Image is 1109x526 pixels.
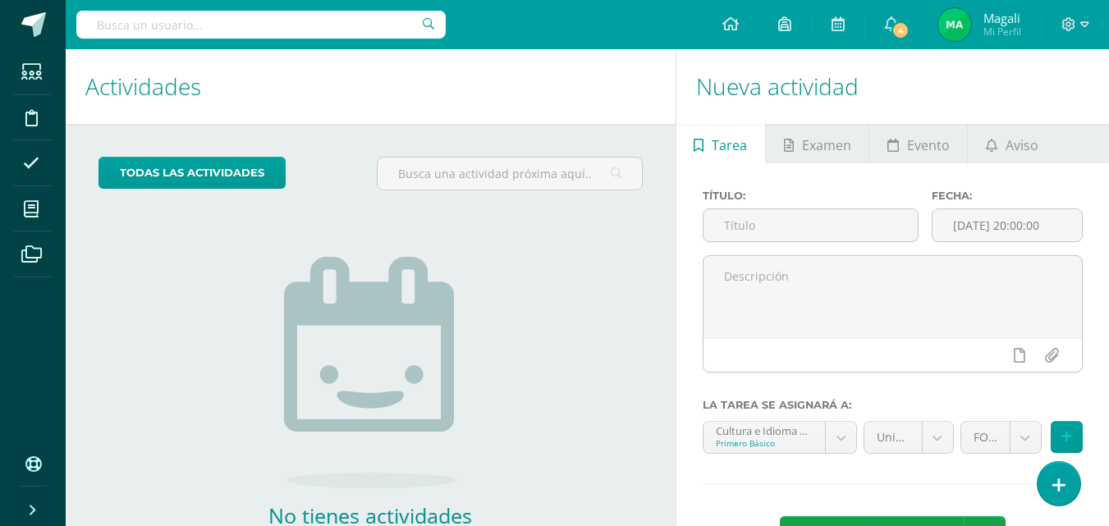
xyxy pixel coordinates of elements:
[716,437,813,449] div: Primero Básico
[284,257,456,488] img: no_activities.png
[85,49,656,124] h1: Actividades
[99,157,286,189] a: todas las Actividades
[869,124,967,163] a: Evento
[974,422,997,453] span: FORMATIVO (60.0%)
[378,158,641,190] input: Busca una actividad próxima aquí...
[891,21,910,39] span: 4
[802,126,851,165] span: Examen
[1006,126,1038,165] span: Aviso
[703,190,919,202] label: Título:
[696,49,1089,124] h1: Nueva actividad
[983,10,1021,26] span: Magali
[933,209,1082,241] input: Fecha de entrega
[703,399,1083,411] label: La tarea se asignará a:
[968,124,1056,163] a: Aviso
[712,126,747,165] span: Tarea
[877,422,910,453] span: Unidad 4
[932,190,1083,202] label: Fecha:
[716,422,813,437] div: Cultura e Idioma Maya, Garífuna o Xinca 'A'
[961,422,1041,453] a: FORMATIVO (60.0%)
[938,8,971,41] img: 05f3b83f3a33b31b9838db5ae9964073.png
[983,25,1021,39] span: Mi Perfil
[676,124,765,163] a: Tarea
[864,422,953,453] a: Unidad 4
[76,11,446,39] input: Busca un usuario...
[703,422,856,453] a: Cultura e Idioma Maya, Garífuna o Xinca 'A'Primero Básico
[766,124,868,163] a: Examen
[907,126,950,165] span: Evento
[703,209,919,241] input: Título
